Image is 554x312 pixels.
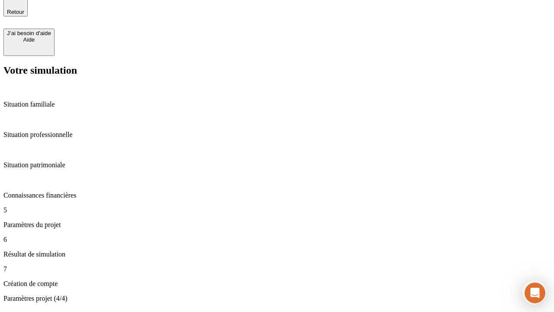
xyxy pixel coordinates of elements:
[3,161,551,169] p: Situation patrimoniale
[3,192,551,199] p: Connaissances financières
[7,36,51,43] div: Aide
[3,295,551,302] p: Paramètres projet (4/4)
[3,206,551,214] p: 5
[3,29,55,56] button: J’ai besoin d'aideAide
[3,221,551,229] p: Paramètres du projet
[3,101,551,108] p: Situation familiale
[3,65,551,76] h2: Votre simulation
[3,250,551,258] p: Résultat de simulation
[3,236,551,244] p: 6
[522,280,547,305] iframe: Intercom live chat discovery launcher
[3,280,551,288] p: Création de compte
[3,265,551,273] p: 7
[525,283,545,303] iframe: Intercom live chat
[7,30,51,36] div: J’ai besoin d'aide
[3,131,551,139] p: Situation professionnelle
[7,9,24,15] span: Retour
